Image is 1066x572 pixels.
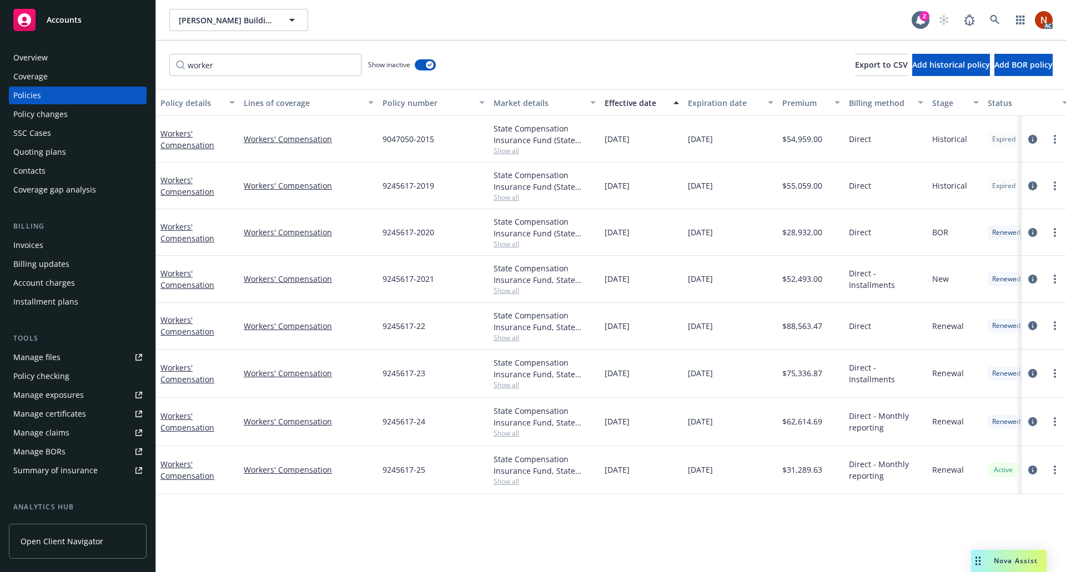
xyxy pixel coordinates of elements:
div: State Compensation Insurance Fund, State Compensation Insurance Fund (SCIF) [494,357,596,380]
div: 2 [919,11,929,21]
span: [DATE] [605,367,630,379]
a: Workers' Compensation [160,221,214,244]
input: Filter by keyword... [169,54,361,76]
span: Renewed [992,368,1020,378]
span: Direct [849,226,871,238]
a: circleInformation [1026,463,1039,477]
span: BOR [932,226,948,238]
a: Workers' Compensation [160,175,214,197]
a: Workers' Compensation [244,226,374,238]
a: more [1048,319,1062,332]
span: 9245617-22 [383,320,425,332]
a: circleInformation [1026,226,1039,239]
a: Policy changes [9,105,147,123]
a: Summary of insurance [9,462,147,479]
div: Policy details [160,97,223,109]
span: Renewal [932,416,964,427]
span: Show all [494,428,596,438]
span: Show all [494,193,596,202]
span: Add historical policy [912,59,990,70]
button: Policy number [378,89,489,116]
div: Drag to move [971,550,985,572]
a: more [1048,226,1062,239]
span: Open Client Navigator [21,535,103,547]
span: Historical [932,180,967,191]
a: Workers' Compensation [244,367,374,379]
span: 9245617-2021 [383,273,434,285]
div: State Compensation Insurance Fund (State Fund) [494,169,596,193]
span: Expired [992,181,1015,191]
span: 9245617-2019 [383,180,434,191]
span: [DATE] [605,226,630,238]
div: Policy changes [13,105,68,123]
button: Market details [489,89,600,116]
span: Renewal [932,320,964,332]
span: [DATE] [688,133,713,145]
a: Invoices [9,236,147,254]
span: $62,614.69 [782,416,822,427]
span: [DATE] [688,416,713,427]
span: Show all [494,333,596,342]
span: Renewed [992,417,1020,427]
div: Manage BORs [13,443,66,460]
span: 9047050-2015 [383,133,434,145]
span: Show inactive [368,60,410,69]
a: Report a Bug [958,9,980,31]
div: Status [988,97,1055,109]
div: Stage [932,97,967,109]
a: Overview [9,49,147,67]
span: [DATE] [605,320,630,332]
a: Account charges [9,274,147,292]
span: Direct - Installments [849,362,923,385]
button: Add BOR policy [994,54,1053,76]
button: Export to CSV [855,54,908,76]
a: Manage BORs [9,443,147,460]
div: Analytics hub [9,502,147,513]
a: Workers' Compensation [244,133,374,145]
span: [DATE] [688,226,713,238]
span: $75,336.87 [782,367,822,379]
span: Expired [992,134,1015,144]
div: State Compensation Insurance Fund, State Compensation Insurance Fund (SCIF) [494,262,596,286]
span: Direct [849,180,871,191]
div: State Compensation Insurance Fund, State Compensation Insurance Fund (SCIF) [494,310,596,333]
a: circleInformation [1026,133,1039,146]
a: Workers' Compensation [244,273,374,285]
button: Effective date [600,89,683,116]
span: [DATE] [688,367,713,379]
a: Installment plans [9,293,147,311]
a: Manage claims [9,424,147,442]
a: Workers' Compensation [244,320,374,332]
button: Premium [778,89,844,116]
a: more [1048,179,1062,193]
button: Billing method [844,89,928,116]
a: Workers' Compensation [160,128,214,150]
button: Lines of coverage [239,89,378,116]
button: Nova Assist [971,550,1047,572]
span: Historical [932,133,967,145]
button: Expiration date [683,89,778,116]
span: 9245617-2020 [383,226,434,238]
div: SSC Cases [13,124,51,142]
a: circleInformation [1026,179,1039,193]
span: 9245617-25 [383,464,425,475]
a: more [1048,272,1062,286]
div: Invoices [13,236,43,254]
span: New [932,273,949,285]
span: $88,563.47 [782,320,822,332]
a: circleInformation [1026,319,1039,332]
a: Workers' Compensation [244,464,374,475]
span: [DATE] [605,464,630,475]
div: Market details [494,97,584,109]
span: [DATE] [688,273,713,285]
span: Export to CSV [855,59,908,70]
span: [DATE] [688,464,713,475]
div: Coverage gap analysis [13,181,96,199]
span: Renewal [932,367,964,379]
img: photo [1035,11,1053,29]
a: Manage exposures [9,386,147,404]
div: Manage certificates [13,405,86,423]
a: SSC Cases [9,124,147,142]
span: Direct - Installments [849,267,923,291]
